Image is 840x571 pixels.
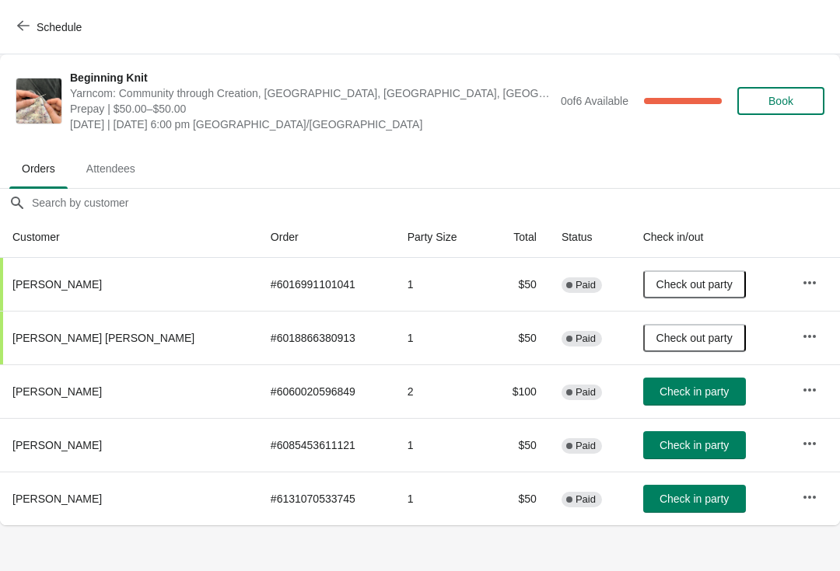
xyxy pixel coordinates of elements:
[576,493,596,506] span: Paid
[395,311,488,364] td: 1
[395,472,488,525] td: 1
[488,258,549,311] td: $50
[643,270,746,298] button: Check out party
[561,95,628,107] span: 0 of 6 Available
[656,332,733,344] span: Check out party
[768,95,793,107] span: Book
[660,385,729,398] span: Check in party
[660,439,729,451] span: Check in party
[258,418,395,472] td: # 6085453611121
[576,279,596,291] span: Paid
[549,217,631,258] th: Status
[70,101,553,117] span: Prepay | $50.00–$50.00
[9,155,68,183] span: Orders
[12,439,102,451] span: [PERSON_NAME]
[643,324,746,352] button: Check out party
[12,385,102,398] span: [PERSON_NAME]
[395,418,488,472] td: 1
[576,440,596,452] span: Paid
[488,217,549,258] th: Total
[395,258,488,311] td: 1
[395,364,488,418] td: 2
[631,217,789,258] th: Check in/out
[74,155,148,183] span: Attendees
[37,21,82,33] span: Schedule
[258,258,395,311] td: # 6016991101041
[737,87,824,115] button: Book
[258,311,395,364] td: # 6018866380913
[643,378,746,406] button: Check in party
[488,311,549,364] td: $50
[488,472,549,525] td: $50
[488,364,549,418] td: $100
[258,364,395,418] td: # 6060020596849
[12,278,102,291] span: [PERSON_NAME]
[12,332,194,344] span: [PERSON_NAME] [PERSON_NAME]
[12,493,102,505] span: [PERSON_NAME]
[576,386,596,399] span: Paid
[643,431,746,459] button: Check in party
[16,78,61,124] img: Beginning Knit
[258,217,395,258] th: Order
[8,13,94,41] button: Schedule
[643,485,746,513] button: Check in party
[258,472,395,525] td: # 6131070533745
[576,333,596,345] span: Paid
[488,418,549,472] td: $50
[395,217,488,258] th: Party Size
[656,278,733,291] span: Check out party
[70,117,553,132] span: [DATE] | [DATE] 6:00 pm [GEOGRAPHIC_DATA]/[GEOGRAPHIC_DATA]
[31,189,840,217] input: Search by customer
[70,85,553,101] span: Yarncom: Community through Creation, [GEOGRAPHIC_DATA], [GEOGRAPHIC_DATA], [GEOGRAPHIC_DATA]
[70,70,553,85] span: Beginning Knit
[660,493,729,505] span: Check in party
